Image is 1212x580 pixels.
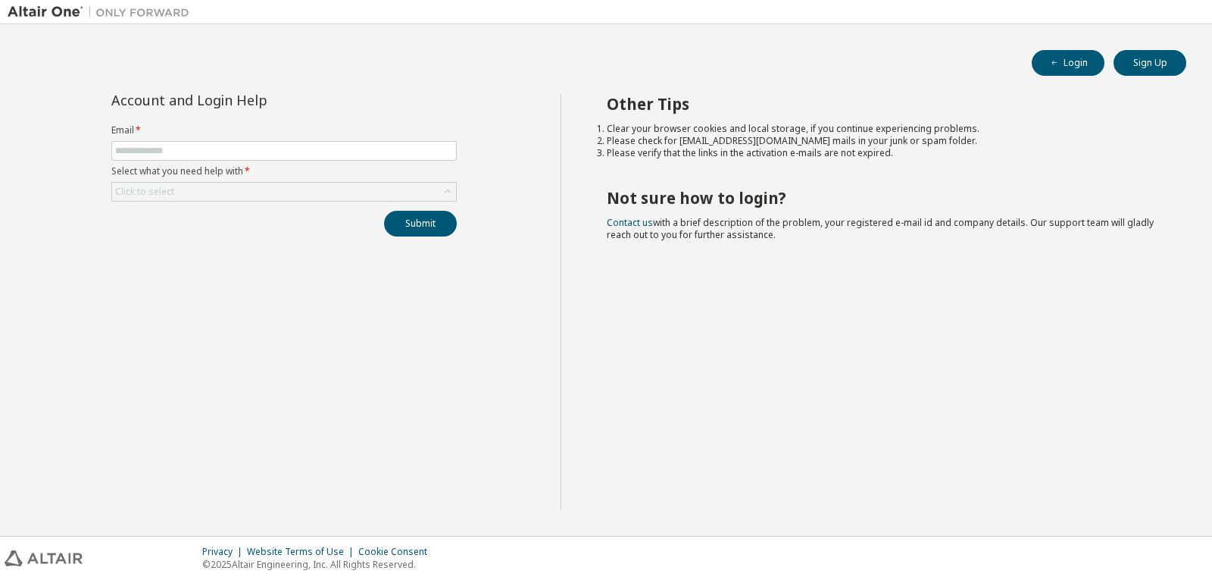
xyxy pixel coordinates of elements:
div: Website Terms of Use [247,546,358,558]
button: Submit [384,211,457,237]
a: Contact us [607,216,653,229]
span: with a brief description of the problem, your registered e-mail id and company details. Our suppo... [607,216,1154,241]
label: Select what you need help with [111,165,457,177]
button: Sign Up [1114,50,1186,76]
div: Account and Login Help [111,94,388,106]
li: Clear your browser cookies and local storage, if you continue experiencing problems. [607,123,1160,135]
h2: Other Tips [607,94,1160,114]
div: Privacy [202,546,247,558]
div: Cookie Consent [358,546,436,558]
h2: Not sure how to login? [607,188,1160,208]
li: Please verify that the links in the activation e-mails are not expired. [607,147,1160,159]
div: Click to select [112,183,456,201]
button: Login [1032,50,1104,76]
img: altair_logo.svg [5,550,83,566]
div: Click to select [115,186,174,198]
p: © 2025 Altair Engineering, Inc. All Rights Reserved. [202,558,436,571]
label: Email [111,124,457,136]
li: Please check for [EMAIL_ADDRESS][DOMAIN_NAME] mails in your junk or spam folder. [607,135,1160,147]
img: Altair One [8,5,197,20]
